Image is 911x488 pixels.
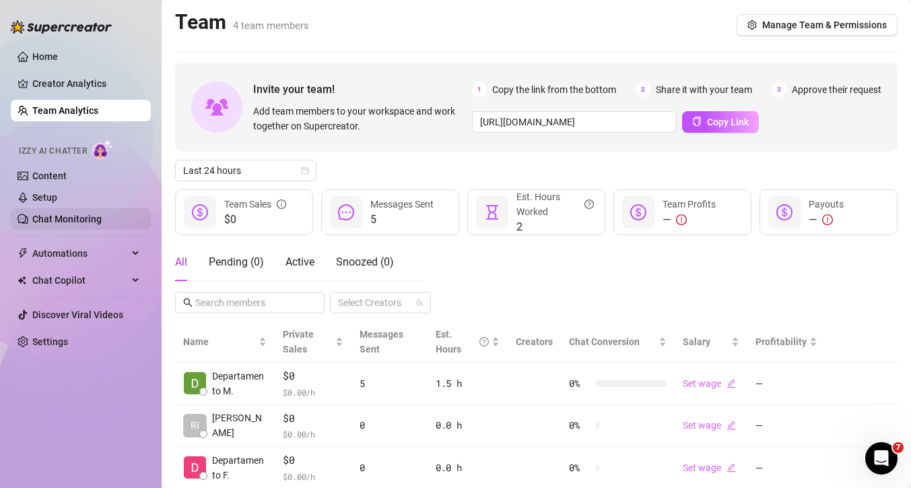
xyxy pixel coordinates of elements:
[283,329,314,355] span: Private Sales
[233,20,309,32] span: 4 team members
[92,140,113,159] img: AI Chatter
[747,405,825,448] td: —
[338,204,354,220] span: message
[283,368,343,384] span: $0
[776,204,792,220] span: dollar-circle
[569,460,591,475] span: 0 %
[183,160,308,181] span: Last 24 hours
[19,145,87,158] span: Izzy AI Chatter
[727,421,736,430] span: edit
[11,20,112,34] img: logo-BBDzfeDw.svg
[747,20,757,30] span: setting
[212,453,267,483] span: Departamento F.
[516,219,594,235] span: 2
[224,212,286,228] span: $0
[656,82,752,97] span: Share it with your team
[370,212,434,228] span: 5
[283,386,343,399] span: $ 0.00 /h
[32,336,68,347] a: Settings
[360,329,403,355] span: Messages Sent
[683,336,710,347] span: Salary
[415,299,424,307] span: team
[32,51,58,62] a: Home
[32,243,128,264] span: Automations
[336,255,394,268] span: Snoozed ( 0 )
[18,248,28,259] span: thunderbolt
[360,460,419,475] div: 0
[479,327,489,357] span: question-circle
[32,105,98,116] a: Team Analytics
[747,363,825,405] td: —
[630,204,646,220] span: dollar-circle
[32,270,128,291] span: Chat Copilot
[175,254,187,270] div: All
[436,376,500,391] div: 1.5 h
[676,214,687,225] span: exclamation-circle
[683,462,736,473] a: Set wageedit
[184,372,206,394] img: Departamento Mí…
[212,369,267,398] span: Departamento M.
[809,212,844,228] div: —
[18,276,26,285] img: Chat Copilot
[175,9,309,35] h2: Team
[569,336,640,347] span: Chat Conversion
[32,192,57,203] a: Setup
[32,214,102,224] a: Chat Monitoring
[224,197,286,212] div: Team Sales
[727,463,736,472] span: edit
[865,442,898,475] iframe: Intercom live chat
[727,379,736,388] span: edit
[492,82,616,97] span: Copy the link from the bottom
[569,418,591,433] span: 0 %
[683,378,736,389] a: Set wageedit
[370,199,434,210] span: Messages Sent
[32,309,123,320] a: Discover Viral Videos
[360,376,419,391] div: 5
[822,214,833,225] span: exclamation-circle
[436,460,500,475] div: 0.0 h
[285,255,314,268] span: Active
[191,418,199,433] span: RI
[663,199,716,210] span: Team Profits
[584,189,594,219] span: question-circle
[692,117,702,126] span: copy
[682,111,759,133] button: Copy Link
[183,298,193,307] span: search
[301,166,309,175] span: calendar
[184,456,206,479] img: Departamento Fi…
[209,254,264,270] div: Pending ( 0 )
[212,410,267,440] span: [PERSON_NAME]
[175,322,275,363] th: Name
[253,104,467,133] span: Add team members to your workspace and work together on Supercreator.
[772,82,786,97] span: 3
[436,418,500,433] div: 0.0 h
[636,82,650,97] span: 2
[32,171,67,181] a: Content
[436,327,489,357] div: Est. Hours
[569,376,591,391] span: 0 %
[283,470,343,483] span: $ 0.00 /h
[737,14,898,36] button: Manage Team & Permissions
[283,452,343,468] span: $0
[707,117,749,127] span: Copy Link
[508,322,561,363] th: Creators
[663,212,716,228] div: —
[762,20,887,30] span: Manage Team & Permissions
[195,295,306,310] input: Search members
[484,204,500,220] span: hourglass
[893,442,904,453] span: 7
[792,82,881,97] span: Approve their request
[809,199,844,210] span: Payouts
[183,334,256,349] span: Name
[283,427,343,441] span: $ 0.00 /h
[683,420,736,431] a: Set wageedit
[472,82,487,97] span: 1
[283,410,343,427] span: $0
[277,197,286,212] span: info-circle
[516,189,594,219] div: Est. Hours Worked
[32,73,140,94] a: Creator Analytics
[253,81,472,98] span: Invite your team!
[360,418,419,433] div: 0
[192,204,208,220] span: dollar-circle
[755,336,807,347] span: Profitability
